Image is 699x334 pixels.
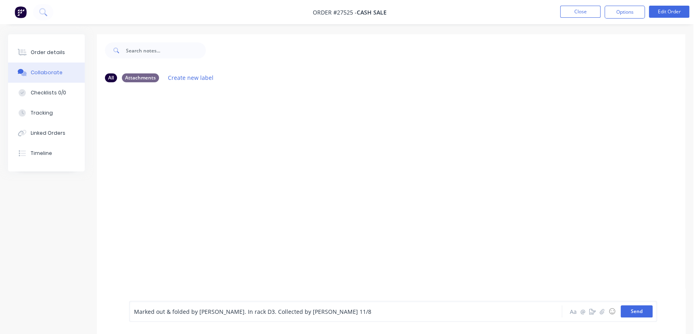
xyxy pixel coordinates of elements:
[605,6,645,19] button: Options
[31,89,66,96] div: Checklists 0/0
[122,73,159,82] div: Attachments
[8,123,85,143] button: Linked Orders
[560,6,601,18] button: Close
[31,69,63,76] div: Collaborate
[164,72,218,83] button: Create new label
[578,307,588,316] button: @
[649,6,689,18] button: Edit Order
[31,109,53,117] div: Tracking
[31,129,65,137] div: Linked Orders
[31,49,65,56] div: Order details
[8,63,85,83] button: Collaborate
[8,103,85,123] button: Tracking
[313,8,357,16] span: Order #27525 -
[8,42,85,63] button: Order details
[607,307,617,316] button: ☺
[8,143,85,163] button: Timeline
[357,8,387,16] span: CASH SALE
[31,150,52,157] div: Timeline
[568,307,578,316] button: Aa
[126,42,206,58] input: Search notes...
[105,73,117,82] div: All
[134,308,371,315] span: Marked out & folded by [PERSON_NAME]. In rack D3. Collected by [PERSON_NAME] 11/8
[621,305,653,317] button: Send
[15,6,27,18] img: Factory
[8,83,85,103] button: Checklists 0/0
